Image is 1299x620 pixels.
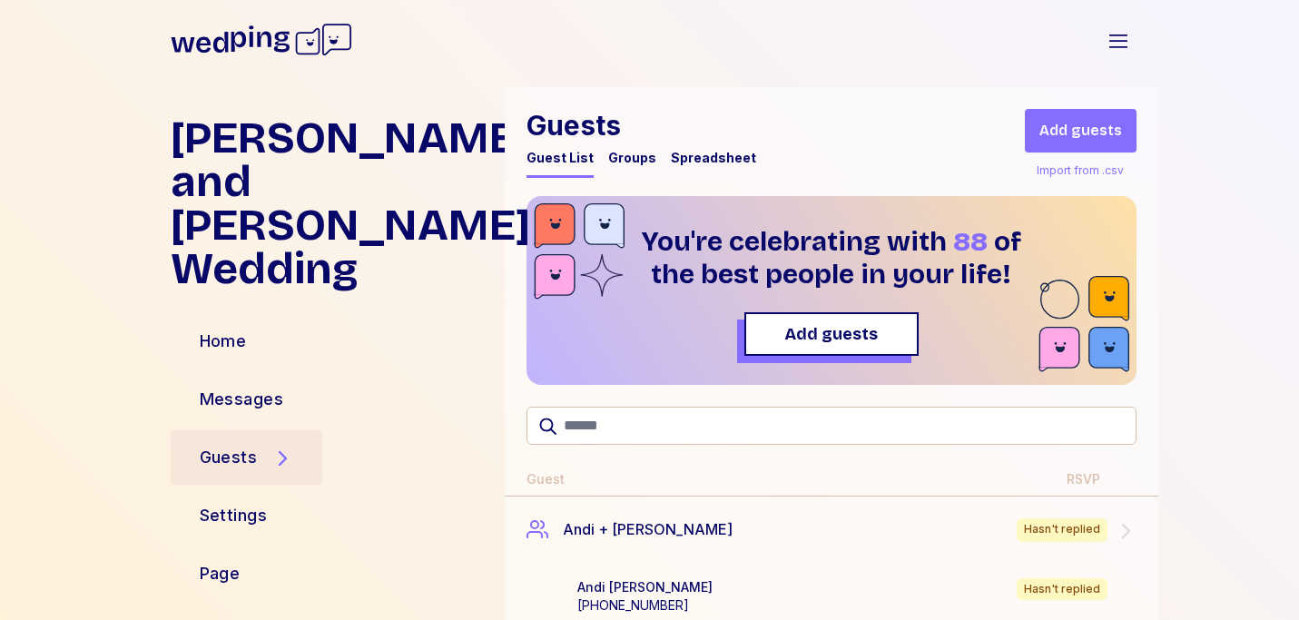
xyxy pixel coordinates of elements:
div: Guest List [526,149,594,167]
div: Groups [608,149,656,167]
div: Home [200,329,247,354]
div: Hasn't replied [1017,518,1107,542]
img: guest-accent-br.svg [1038,276,1129,378]
div: Hasn't replied [1017,578,1107,600]
div: RSVP [1067,470,1100,488]
span: Add guests [784,321,878,347]
div: [PHONE_NUMBER] [577,596,713,615]
span: 88 [953,225,988,258]
img: guest-accent-tl.svg [534,203,625,305]
button: Add guests [1025,109,1137,153]
div: Spreadsheet [671,149,756,167]
div: Andi [PERSON_NAME] [577,578,713,596]
button: Add guests [744,312,919,356]
div: Import from .csv [1033,160,1127,182]
span: Andi + [PERSON_NAME] [563,518,733,542]
div: Guest [526,470,565,488]
span: Add guests [1039,120,1122,142]
div: Messages [200,387,284,412]
div: Page [200,561,241,586]
h1: You're celebrating with of the best people in your life! [639,225,1024,290]
h1: [PERSON_NAME] and [PERSON_NAME] Wedding [171,116,490,290]
div: Settings [200,503,268,528]
h1: Guests [526,109,756,142]
div: Guests [200,445,258,470]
